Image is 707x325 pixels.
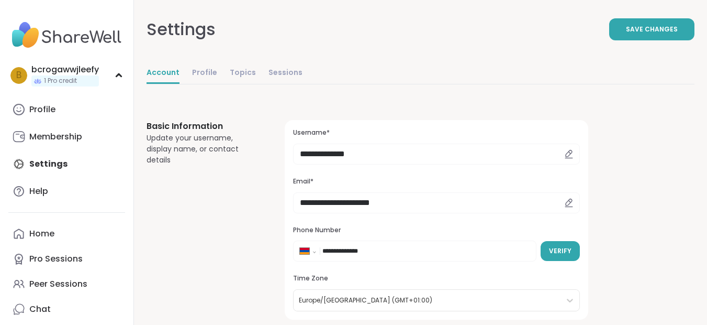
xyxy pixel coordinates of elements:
a: Pro Sessions [8,246,125,272]
a: Profile [8,97,125,122]
a: Chat [8,297,125,322]
div: Home [29,228,54,240]
h3: Email* [293,177,580,186]
a: Home [8,221,125,246]
h3: Time Zone [293,274,580,283]
h3: Username* [293,128,580,137]
button: Verify [541,241,580,261]
button: Save Changes [609,18,694,40]
div: Pro Sessions [29,253,83,265]
a: Account [147,63,179,84]
div: bcrogawwjleefy [31,64,99,75]
div: Profile [29,104,55,115]
div: Chat [29,304,51,315]
a: Help [8,179,125,204]
span: Save Changes [626,25,678,34]
div: Settings [147,17,216,42]
div: Help [29,186,48,197]
div: Membership [29,131,82,143]
a: Profile [192,63,217,84]
h3: Basic Information [147,120,260,133]
img: ShareWell Nav Logo [8,17,125,53]
span: b [16,69,21,82]
div: Peer Sessions [29,278,87,290]
div: Update your username, display name, or contact details [147,133,260,166]
a: Peer Sessions [8,272,125,297]
a: Topics [230,63,256,84]
a: Sessions [268,63,302,84]
span: 1 Pro credit [44,77,77,85]
a: Membership [8,124,125,149]
span: Verify [549,246,571,256]
h3: Phone Number [293,226,580,235]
